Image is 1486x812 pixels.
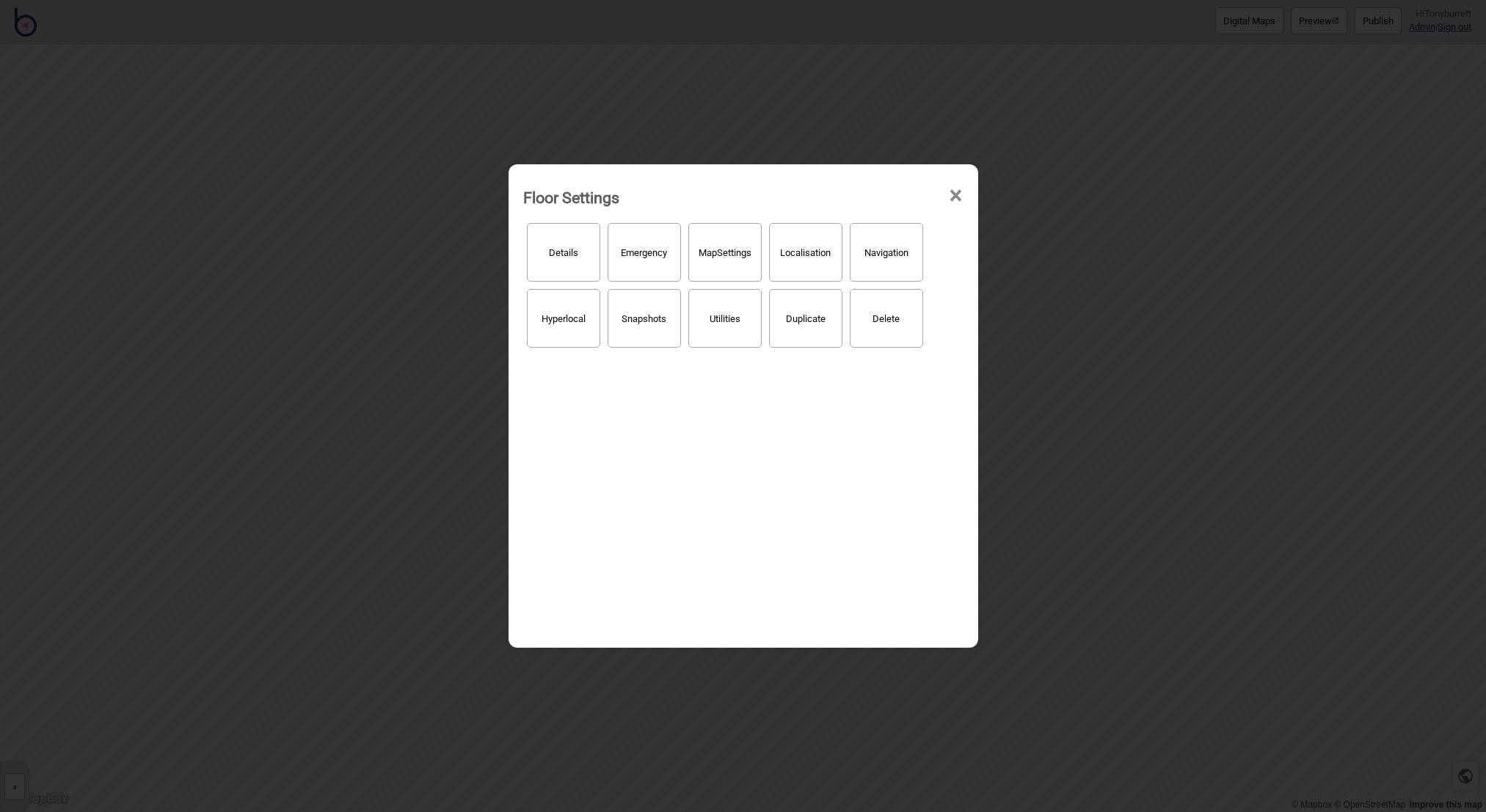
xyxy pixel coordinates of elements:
[608,223,681,282] button: Emergency
[850,223,923,282] button: Navigation
[948,172,964,220] span: ×
[769,223,842,282] button: Localisation
[688,289,762,348] button: Utilities
[523,182,619,213] div: Floor Settings
[850,289,923,348] button: Delete
[527,223,600,282] button: Details
[608,289,681,348] button: Snapshots
[527,289,600,348] button: Hyperlocal
[769,289,842,348] button: Duplicate
[688,223,762,282] button: MapSettings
